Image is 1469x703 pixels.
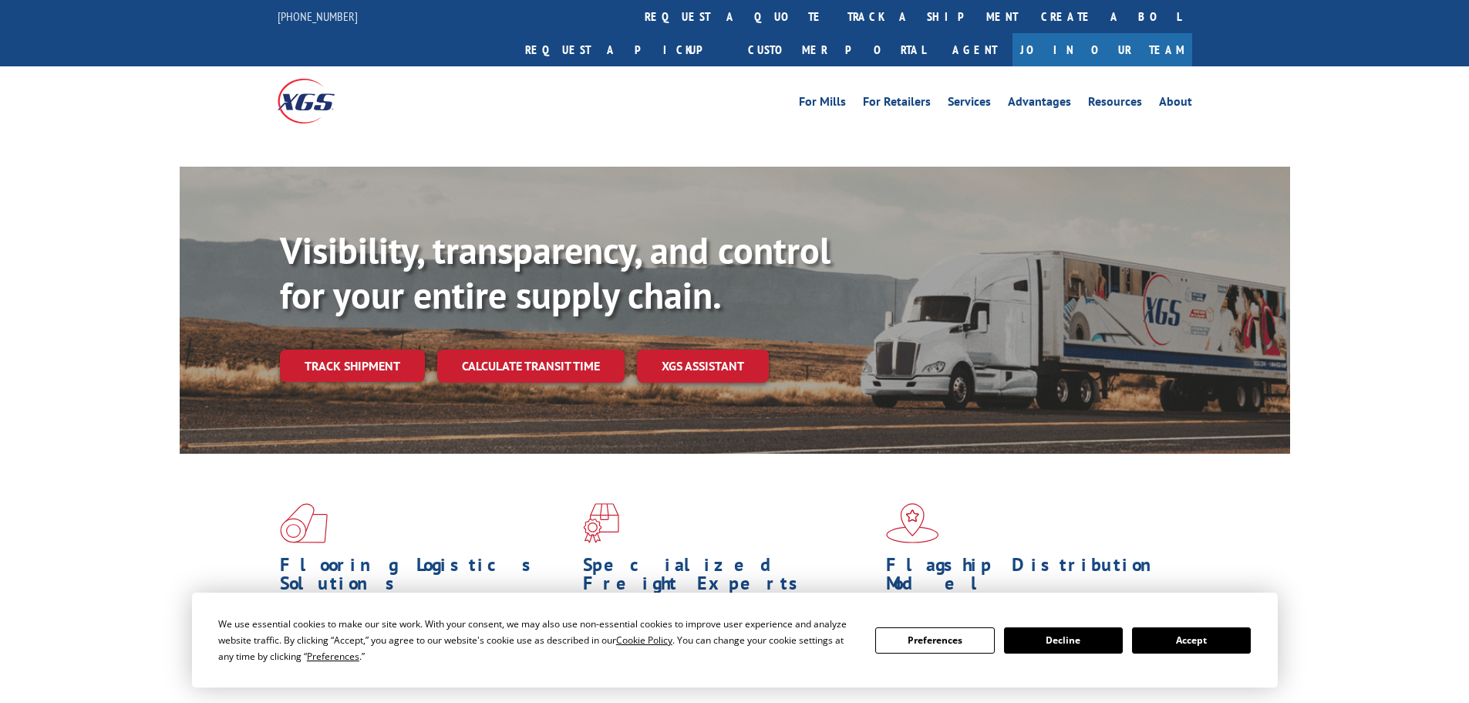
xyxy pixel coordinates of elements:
[875,627,994,654] button: Preferences
[437,350,625,383] a: Calculate transit time
[307,650,359,663] span: Preferences
[280,503,328,543] img: xgs-icon-total-supply-chain-intelligence-red
[280,556,571,600] h1: Flooring Logistics Solutions
[280,350,425,382] a: Track shipment
[583,503,619,543] img: xgs-icon-focused-on-flooring-red
[583,556,874,600] h1: Specialized Freight Experts
[280,226,831,319] b: Visibility, transparency, and control for your entire supply chain.
[1012,33,1192,66] a: Join Our Team
[1132,627,1251,654] button: Accept
[736,33,937,66] a: Customer Portal
[886,503,939,543] img: xgs-icon-flagship-distribution-model-red
[937,33,1012,66] a: Agent
[514,33,736,66] a: Request a pickup
[637,350,769,383] a: XGS ASSISTANT
[616,634,672,647] span: Cookie Policy
[1004,627,1123,654] button: Decline
[1008,96,1071,113] a: Advantages
[863,96,931,113] a: For Retailers
[1159,96,1192,113] a: About
[192,593,1278,688] div: Cookie Consent Prompt
[218,616,857,664] div: We use essential cookies to make our site work. With your consent, we may also use non-essential ...
[278,8,358,24] a: [PHONE_NUMBER]
[799,96,846,113] a: For Mills
[948,96,991,113] a: Services
[1088,96,1142,113] a: Resources
[886,556,1178,600] h1: Flagship Distribution Model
